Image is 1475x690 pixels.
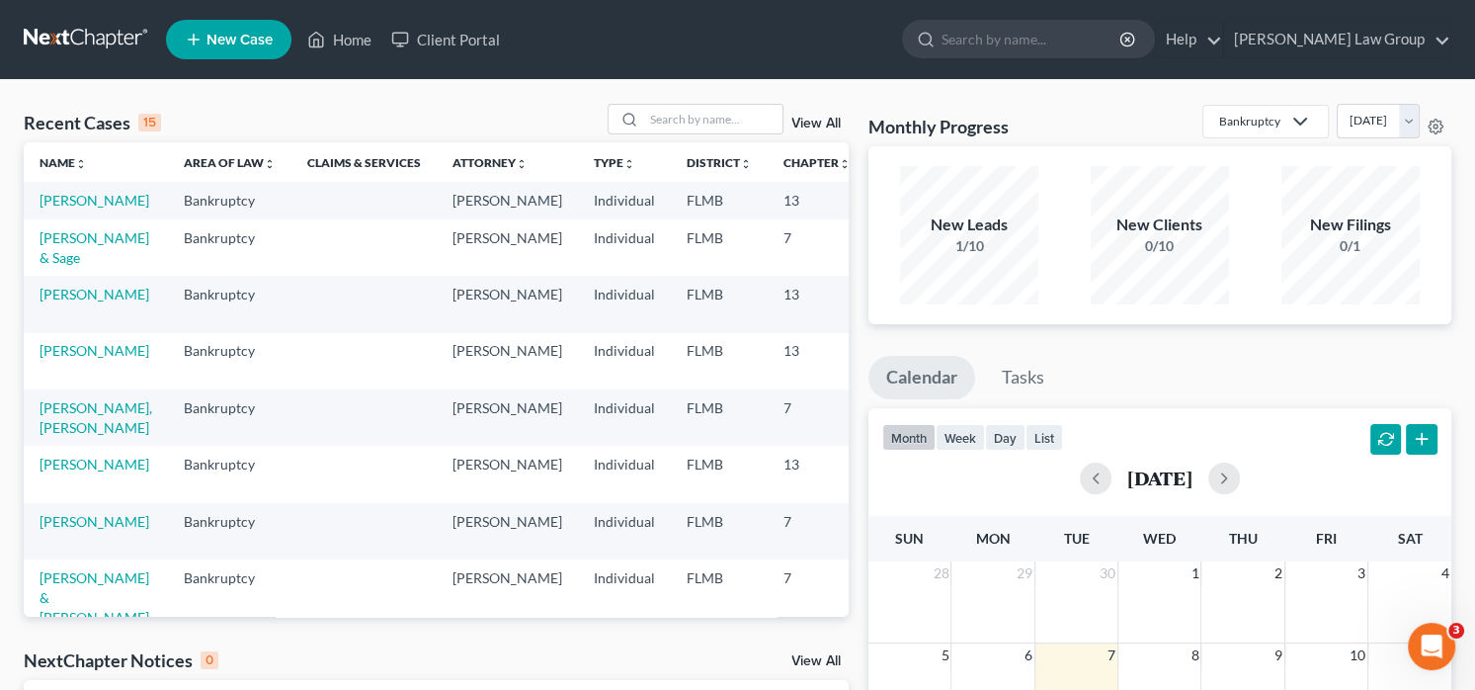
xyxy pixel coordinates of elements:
[1127,468,1192,488] h2: [DATE]
[201,651,218,669] div: 0
[1408,623,1455,670] iframe: Intercom live chat
[437,182,578,218] td: [PERSON_NAME]
[1156,22,1222,57] a: Help
[1229,530,1258,547] span: Thu
[40,456,149,473] a: [PERSON_NAME]
[687,155,752,170] a: Districtunfold_more
[1448,623,1464,639] span: 3
[791,117,841,130] a: View All
[168,276,291,332] td: Bankruptcy
[1063,530,1089,547] span: Tue
[985,424,1025,451] button: day
[24,648,218,672] div: NextChapter Notices
[671,219,768,276] td: FLMB
[768,182,866,218] td: 13
[936,424,985,451] button: week
[437,389,578,446] td: [PERSON_NAME]
[578,333,671,389] td: Individual
[40,286,149,302] a: [PERSON_NAME]
[168,219,291,276] td: Bankruptcy
[671,276,768,332] td: FLMB
[931,561,950,585] span: 28
[868,356,975,399] a: Calendar
[40,513,149,530] a: [PERSON_NAME]
[671,333,768,389] td: FLMB
[578,389,671,446] td: Individual
[578,182,671,218] td: Individual
[437,446,578,502] td: [PERSON_NAME]
[40,192,149,209] a: [PERSON_NAME]
[40,229,149,266] a: [PERSON_NAME] & Sage
[791,654,841,668] a: View All
[1281,236,1420,256] div: 0/1
[594,155,635,170] a: Typeunfold_more
[168,389,291,446] td: Bankruptcy
[768,389,866,446] td: 7
[578,219,671,276] td: Individual
[1025,424,1063,451] button: list
[768,276,866,332] td: 13
[1015,561,1034,585] span: 29
[1219,113,1280,129] div: Bankruptcy
[578,446,671,502] td: Individual
[578,560,671,636] td: Individual
[138,114,161,131] div: 15
[437,560,578,636] td: [PERSON_NAME]
[516,158,528,170] i: unfold_more
[168,333,291,389] td: Bankruptcy
[882,424,936,451] button: month
[1106,644,1117,667] span: 7
[671,389,768,446] td: FLMB
[740,158,752,170] i: unfold_more
[671,446,768,502] td: FLMB
[1023,644,1034,667] span: 6
[40,569,149,626] a: [PERSON_NAME] & [PERSON_NAME]
[1143,530,1176,547] span: Wed
[437,219,578,276] td: [PERSON_NAME]
[184,155,276,170] a: Area of Lawunfold_more
[168,560,291,636] td: Bankruptcy
[168,503,291,560] td: Bankruptcy
[1188,561,1200,585] span: 1
[168,446,291,502] td: Bankruptcy
[671,503,768,560] td: FLMB
[168,182,291,218] td: Bankruptcy
[1091,214,1229,236] div: New Clients
[768,446,866,502] td: 13
[984,356,1062,399] a: Tasks
[1348,644,1367,667] span: 10
[976,530,1011,547] span: Mon
[939,644,950,667] span: 5
[895,530,924,547] span: Sun
[1224,22,1450,57] a: [PERSON_NAME] Law Group
[1355,561,1367,585] span: 3
[578,503,671,560] td: Individual
[452,155,528,170] a: Attorneyunfold_more
[24,111,161,134] div: Recent Cases
[1439,561,1451,585] span: 4
[437,503,578,560] td: [PERSON_NAME]
[1272,561,1284,585] span: 2
[783,155,851,170] a: Chapterunfold_more
[264,158,276,170] i: unfold_more
[1091,236,1229,256] div: 0/10
[671,182,768,218] td: FLMB
[900,214,1038,236] div: New Leads
[1281,214,1420,236] div: New Filings
[40,155,87,170] a: Nameunfold_more
[644,105,782,133] input: Search by name...
[1316,530,1337,547] span: Fri
[1188,644,1200,667] span: 8
[40,342,149,359] a: [PERSON_NAME]
[768,333,866,389] td: 13
[297,22,381,57] a: Home
[1272,644,1284,667] span: 9
[768,503,866,560] td: 7
[437,276,578,332] td: [PERSON_NAME]
[75,158,87,170] i: unfold_more
[291,142,437,182] th: Claims & Services
[839,158,851,170] i: unfold_more
[671,560,768,636] td: FLMB
[868,115,1009,138] h3: Monthly Progress
[578,276,671,332] td: Individual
